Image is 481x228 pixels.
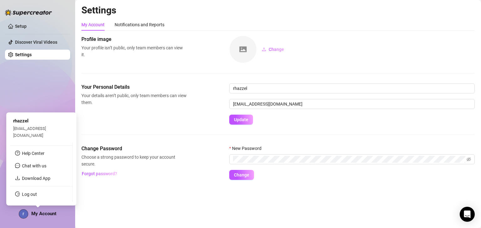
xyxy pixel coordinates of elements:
span: Your Personal Details [81,83,187,91]
a: Setup [15,24,27,29]
img: ACg8ocIdwmdtQRgEp0ipkUmrNJ-2fotFmIkrJPpnTPhCggcsontjxw=s96-c [19,210,28,218]
span: Chat with us [22,163,46,168]
div: My Account [81,21,105,28]
a: Download App [22,176,50,181]
span: Your profile isn’t public, only team members can view it. [81,44,187,58]
button: Update [229,115,253,125]
button: Forgot password? [81,169,117,179]
input: Enter new email [229,99,475,109]
span: My Account [31,211,56,216]
div: Notifications and Reports [115,21,164,28]
span: Profile image [81,36,187,43]
label: New Password [229,145,266,152]
span: Your details aren’t public, only team members can view them. [81,92,187,106]
span: Forgot password? [82,171,117,176]
li: Log out [10,189,72,199]
span: Change Password [81,145,187,152]
span: message [15,163,20,168]
button: Change [229,170,254,180]
a: Discover Viral Videos [15,40,57,45]
img: logo-BBDzfeDw.svg [5,9,52,16]
input: Enter name [229,83,475,93]
span: rhazzel [13,118,28,124]
a: Help Center [22,151,44,156]
h2: Settings [81,4,475,16]
span: Change [269,47,284,52]
span: Update [234,117,248,122]
img: square-placeholder.png [230,36,256,63]
input: New Password [233,156,465,163]
a: Settings [15,52,32,57]
span: upload [262,47,266,52]
span: Change [234,172,249,177]
span: Choose a strong password to keep your account secure. [81,154,187,167]
button: Change [257,44,289,54]
span: eye-invisible [467,157,471,161]
div: Open Intercom Messenger [460,207,475,222]
span: [EMAIL_ADDRESS][DOMAIN_NAME] [13,126,46,137]
a: Log out [22,192,37,197]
